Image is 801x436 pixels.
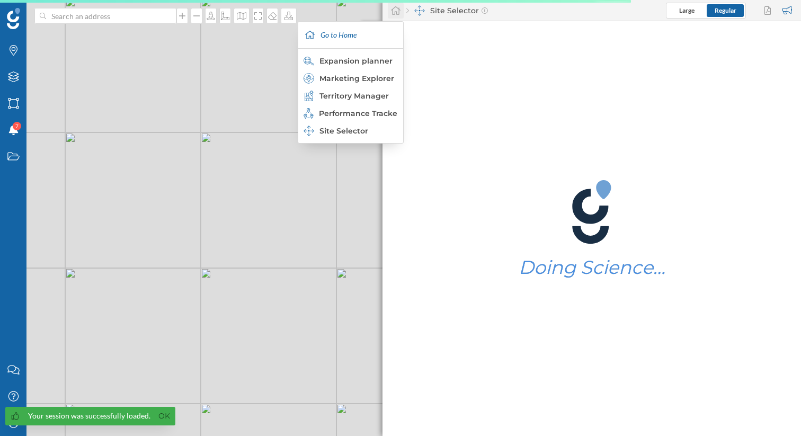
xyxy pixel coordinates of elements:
img: dashboards-manager.svg [414,5,425,16]
img: Geoblink Logo [7,8,20,29]
img: monitoring-360.svg [304,108,314,119]
div: Expansion planner [304,56,397,66]
img: territory-manager.svg [304,91,314,101]
div: Site Selector [304,126,397,136]
div: Go to Home [301,22,400,48]
h1: Doing Science… [519,257,665,278]
img: search-areas.svg [304,56,314,66]
div: Marketing Explorer [304,73,397,84]
span: Large [679,6,695,14]
div: Performance Tracker [304,108,397,119]
div: Your session was successfully loaded. [28,411,150,421]
span: 7 [15,121,19,131]
span: Regular [715,6,736,14]
div: Site Selector [406,5,488,16]
img: dashboards-manager.svg [304,126,314,136]
span: Support [22,7,60,17]
img: explorer.svg [304,73,314,84]
a: Ok [156,410,173,422]
div: Territory Manager [304,91,397,101]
